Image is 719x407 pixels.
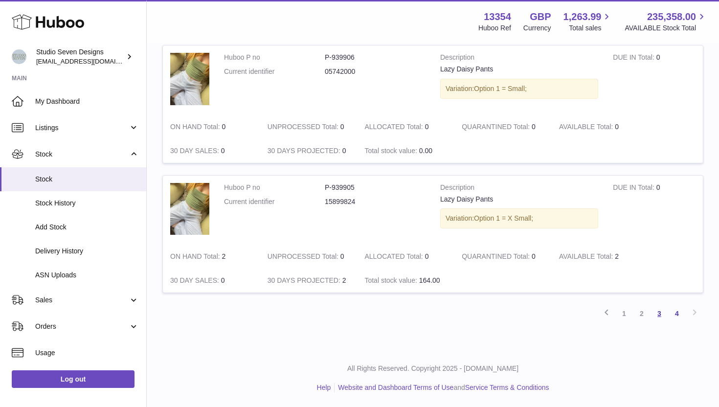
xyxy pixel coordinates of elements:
strong: ON HAND Total [170,123,222,133]
a: Website and Dashboard Terms of Use [338,384,453,391]
strong: Total stock value [364,147,419,157]
span: 1,263.99 [563,10,602,23]
a: 2 [633,305,651,322]
span: Stock [35,175,139,184]
td: 0 [357,245,454,269]
dd: 05742000 [325,67,426,76]
strong: ALLOCATED Total [364,252,425,263]
td: 0 [606,45,703,115]
strong: 30 DAY SALES [170,147,221,157]
strong: DUE IN Total [613,183,656,194]
a: Log out [12,370,135,388]
strong: UNPROCESSED Total [268,252,340,263]
dd: P-939906 [325,53,426,62]
span: My Dashboard [35,97,139,106]
td: 0 [552,115,649,139]
strong: 30 DAYS PROJECTED [268,276,342,287]
span: Sales [35,295,129,305]
strong: Total stock value [364,276,419,287]
td: 0 [163,139,260,163]
a: Service Terms & Conditions [465,384,549,391]
dt: Current identifier [224,197,325,206]
strong: 30 DAY SALES [170,276,221,287]
strong: DUE IN Total [613,53,656,64]
div: Variation: [440,79,598,99]
a: 4 [668,305,686,322]
td: 2 [163,245,260,269]
a: 1,263.99 Total sales [563,10,613,33]
span: 164.00 [419,276,440,284]
span: Stock History [35,199,139,208]
p: All Rights Reserved. Copyright 2025 - [DOMAIN_NAME] [155,364,711,373]
td: 0 [163,269,260,293]
a: 235,358.00 AVAILABLE Stock Total [625,10,707,33]
div: Studio Seven Designs [36,47,124,66]
span: Delivery History [35,247,139,256]
strong: ALLOCATED Total [364,123,425,133]
dd: P-939905 [325,183,426,192]
strong: AVAILABLE Total [559,252,615,263]
td: 2 [552,245,649,269]
a: Help [317,384,331,391]
span: Option 1 = X Small; [474,214,533,222]
td: 0 [357,115,454,139]
span: ASN Uploads [35,271,139,280]
span: Option 1 = Small; [474,85,527,92]
span: [EMAIL_ADDRESS][DOMAIN_NAME] [36,57,144,65]
img: contact.studiosevendesigns@gmail.com [12,49,26,64]
dt: Huboo P no [224,183,325,192]
strong: ON HAND Total [170,252,222,263]
a: 1 [615,305,633,322]
td: 0 [260,245,358,269]
span: Orders [35,322,129,331]
li: and [335,383,549,392]
strong: GBP [530,10,551,23]
img: product image [170,183,209,235]
strong: QUARANTINED Total [462,123,532,133]
strong: UNPROCESSED Total [268,123,340,133]
div: Lazy Daisy Pants [440,195,598,204]
span: Listings [35,123,129,133]
dt: Current identifier [224,67,325,76]
span: 0 [532,252,536,260]
span: AVAILABLE Stock Total [625,23,707,33]
strong: 30 DAYS PROJECTED [268,147,342,157]
td: 0 [606,176,703,245]
dt: Huboo P no [224,53,325,62]
td: 2 [260,269,358,293]
span: 0.00 [419,147,432,155]
td: 0 [260,139,358,163]
a: 3 [651,305,668,322]
span: 0 [532,123,536,131]
strong: AVAILABLE Total [559,123,615,133]
span: Usage [35,348,139,358]
span: Add Stock [35,223,139,232]
div: Currency [523,23,551,33]
strong: Description [440,183,598,195]
strong: Description [440,53,598,65]
dd: 15899824 [325,197,426,206]
span: 235,358.00 [647,10,696,23]
td: 0 [163,115,260,139]
strong: 13354 [484,10,511,23]
span: Total sales [569,23,612,33]
div: Huboo Ref [478,23,511,33]
strong: QUARANTINED Total [462,252,532,263]
div: Lazy Daisy Pants [440,65,598,74]
span: Stock [35,150,129,159]
img: product image [170,53,209,105]
div: Variation: [440,208,598,228]
td: 0 [260,115,358,139]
